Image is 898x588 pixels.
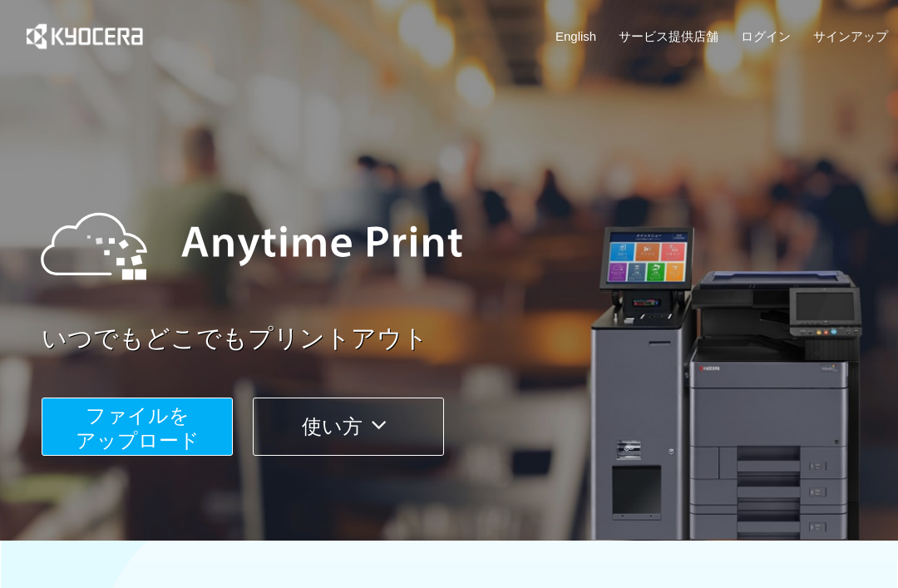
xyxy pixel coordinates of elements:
a: ログイン [741,27,791,45]
span: ファイルを ​​アップロード [76,404,200,452]
a: いつでもどこでもプリントアウト [42,321,898,357]
button: 使い方 [253,398,444,456]
a: English [555,27,596,45]
button: ファイルを​​アップロード [42,398,233,456]
a: サインアップ [813,27,888,45]
a: サービス提供店舗 [619,27,718,45]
